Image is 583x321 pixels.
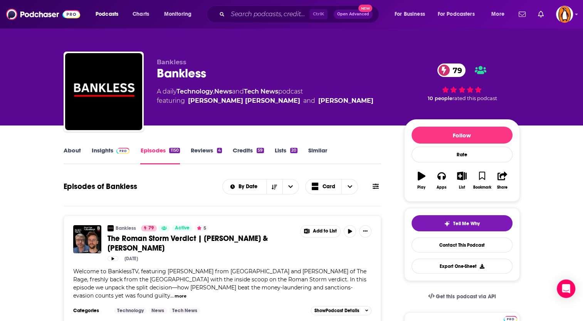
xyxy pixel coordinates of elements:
button: open menu [282,179,299,194]
a: Show notifications dropdown [535,8,547,21]
button: open menu [159,8,202,20]
a: Ryan Sean Adams [188,96,300,105]
span: More [491,9,504,20]
a: Podchaser - Follow, Share and Rate Podcasts [6,7,80,22]
span: New [358,5,372,12]
span: rated this podcast [452,95,497,101]
span: , [213,88,214,95]
span: Get this podcast via API [436,293,496,300]
button: Show More Button [359,225,371,237]
span: 79 [445,64,466,77]
h1: Episodes of Bankless [64,182,137,191]
button: Sort Direction [266,179,282,194]
a: Reviews4 [191,147,222,164]
img: tell me why sparkle [444,221,450,227]
button: ShowPodcast Details [311,306,372,315]
button: Export One-Sheet [412,259,512,274]
span: Add to List [313,228,337,234]
span: Charts [133,9,149,20]
h3: Categories [73,308,108,314]
span: and [232,88,244,95]
img: User Profile [556,6,573,23]
div: Search podcasts, credits, & more... [214,5,386,23]
a: InsightsPodchaser Pro [92,147,130,164]
div: List [459,185,465,190]
button: open menu [486,8,514,20]
a: Get this podcast via API [422,287,502,306]
span: The Roman Storm Verdict | [PERSON_NAME] & [PERSON_NAME] [108,234,268,253]
span: 79 [148,224,154,232]
a: About [64,147,81,164]
a: Tech News [244,88,278,95]
div: 79 10 peoplerated this podcast [404,59,520,106]
button: more [175,293,186,299]
span: Active [175,224,190,232]
button: Open AdvancedNew [334,10,373,19]
span: Show Podcast Details [314,308,359,313]
h2: Choose List sort [222,179,299,194]
span: featuring [157,96,373,105]
button: open menu [90,8,128,20]
span: Logged in as penguin_portfolio [556,6,573,23]
a: News [148,308,167,314]
span: Monitoring [164,9,192,20]
span: Bankless [157,59,186,66]
span: By Date [239,184,260,189]
span: and [303,96,315,105]
div: Rate [412,147,512,162]
div: Share [497,185,507,190]
img: The Roman Storm Verdict | Peter Van Valkenburgh & David Morris [73,225,101,253]
a: Show notifications dropdown [516,8,529,21]
a: Credits59 [233,147,264,164]
button: Show More Button [301,226,341,237]
div: [DATE] [124,256,138,261]
a: Technology [176,88,213,95]
a: Similar [308,147,327,164]
span: Card [323,184,335,189]
span: 10 people [428,95,452,101]
span: Welcome to BanklessTV, featuring [PERSON_NAME] from [GEOGRAPHIC_DATA] and [PERSON_NAME] of The Ra... [73,268,366,299]
img: Podchaser Pro [116,148,130,154]
button: Bookmark [472,167,492,194]
img: Bankless [65,53,142,130]
button: List [452,167,472,194]
span: ... [170,292,174,299]
a: David Hoffman [318,96,373,105]
a: Active [172,225,193,231]
div: A daily podcast [157,87,373,105]
a: Contact This Podcast [412,237,512,252]
span: Ctrl K [309,9,328,19]
button: Apps [432,167,452,194]
button: open menu [389,8,435,20]
a: Tech News [169,308,200,314]
button: Show profile menu [556,6,573,23]
span: Podcasts [96,9,118,20]
a: News [214,88,232,95]
span: Open Advanced [337,12,369,16]
div: 4 [217,148,222,153]
a: The Roman Storm Verdict | [PERSON_NAME] & [PERSON_NAME] [108,234,295,253]
span: For Business [395,9,425,20]
div: 59 [257,148,264,153]
button: open menu [223,184,266,189]
span: For Podcasters [438,9,475,20]
div: Play [417,185,425,190]
a: Bankless [116,225,136,231]
div: 20 [290,148,297,153]
img: Bankless [108,225,114,231]
div: Open Intercom Messenger [557,279,575,298]
div: 1150 [169,148,180,153]
a: Episodes1150 [140,147,180,164]
button: 5 [195,225,208,231]
a: Charts [128,8,154,20]
button: tell me why sparkleTell Me Why [412,215,512,231]
button: open menu [433,8,486,20]
button: Choose View [305,179,358,194]
div: Apps [437,185,447,190]
a: Lists20 [275,147,297,164]
button: Play [412,167,432,194]
button: Follow [412,127,512,144]
div: Bookmark [473,185,491,190]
